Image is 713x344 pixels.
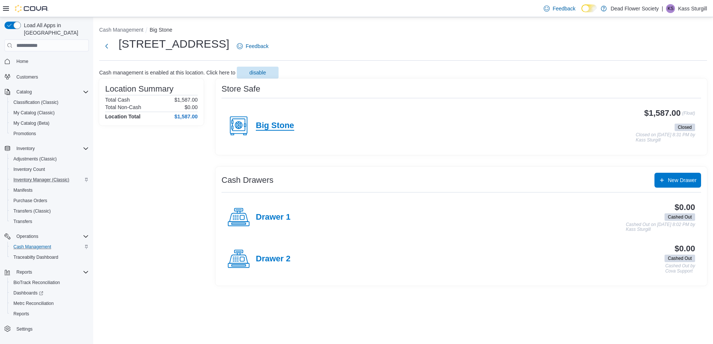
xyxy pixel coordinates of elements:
[7,118,92,128] button: My Catalog (Beta)
[13,72,89,81] span: Customers
[13,280,60,286] span: BioTrack Reconciliation
[581,4,597,12] input: Dark Mode
[10,119,53,128] a: My Catalog (Beta)
[7,298,92,309] button: Metrc Reconciliation
[10,119,89,128] span: My Catalog (Beta)
[234,39,271,54] a: Feedback
[1,267,92,277] button: Reports
[668,4,673,13] span: KS
[665,255,695,262] span: Cashed Out
[222,176,273,185] h3: Cash Drawers
[13,254,58,260] span: Traceabilty Dashboard
[175,114,198,120] h4: $1,587.00
[10,242,54,251] a: Cash Management
[13,144,89,153] span: Inventory
[10,155,60,163] a: Adjustments (Classic)
[105,104,141,110] h6: Total Non-Cash
[13,99,59,105] span: Classification (Classic)
[10,278,63,287] a: BioTrack Reconciliation
[7,154,92,164] button: Adjustments (Classic)
[13,244,51,250] span: Cash Management
[13,57,89,66] span: Home
[10,242,89,251] span: Cash Management
[675,203,695,212] h3: $0.00
[675,124,695,131] span: Closed
[13,232,41,241] button: Operations
[15,5,48,12] img: Cova
[13,300,54,306] span: Metrc Reconciliation
[249,69,266,76] span: disable
[668,255,692,262] span: Cashed Out
[99,26,707,35] nav: An example of EuiBreadcrumbs
[665,264,695,274] p: Cashed Out by Cova Support
[10,165,89,174] span: Inventory Count
[13,120,50,126] span: My Catalog (Beta)
[666,4,675,13] div: Kass Sturgill
[13,311,29,317] span: Reports
[10,98,62,107] a: Classification (Classic)
[10,253,89,262] span: Traceabilty Dashboard
[13,187,32,193] span: Manifests
[7,185,92,195] button: Manifests
[13,268,89,277] span: Reports
[13,324,89,334] span: Settings
[237,67,279,79] button: disable
[1,324,92,334] button: Settings
[7,288,92,298] a: Dashboards
[16,58,28,64] span: Home
[654,173,701,188] button: New Drawer
[256,213,290,222] h4: Drawer 1
[10,129,39,138] a: Promotions
[1,71,92,82] button: Customers
[16,146,35,152] span: Inventory
[16,233,38,239] span: Operations
[665,213,695,221] span: Cashed Out
[10,165,48,174] a: Inventory Count
[13,87,35,96] button: Catalog
[13,156,57,162] span: Adjustments (Classic)
[10,129,89,138] span: Promotions
[668,176,697,184] span: New Drawer
[10,155,89,163] span: Adjustments (Classic)
[7,242,92,252] button: Cash Management
[13,73,41,82] a: Customers
[13,208,51,214] span: Transfers (Classic)
[7,97,92,108] button: Classification (Classic)
[1,231,92,242] button: Operations
[13,268,35,277] button: Reports
[668,214,692,220] span: Cashed Out
[10,299,89,308] span: Metrc Reconciliation
[10,186,35,195] a: Manifests
[7,164,92,175] button: Inventory Count
[105,85,173,93] h3: Location Summary
[185,104,198,110] p: $0.00
[678,4,707,13] p: Kass Sturgill
[541,1,578,16] a: Feedback
[10,175,72,184] a: Inventory Manager (Classic)
[1,87,92,97] button: Catalog
[662,4,663,13] p: |
[175,97,198,103] p: $1,587.00
[16,74,38,80] span: Customers
[10,108,89,117] span: My Catalog (Classic)
[10,196,50,205] a: Purchase Orders
[13,198,47,204] span: Purchase Orders
[7,206,92,216] button: Transfers (Classic)
[682,109,695,122] p: (Float)
[10,289,46,297] a: Dashboards
[13,290,43,296] span: Dashboards
[246,42,268,50] span: Feedback
[13,144,38,153] button: Inventory
[10,309,32,318] a: Reports
[7,252,92,262] button: Traceabilty Dashboard
[553,5,575,12] span: Feedback
[610,4,659,13] p: Dead Flower Society
[10,98,89,107] span: Classification (Classic)
[626,222,695,232] p: Cashed Out on [DATE] 8:02 PM by Kass Sturgill
[99,39,114,54] button: Next
[13,87,89,96] span: Catalog
[13,219,32,224] span: Transfers
[256,254,290,264] h4: Drawer 2
[222,85,260,93] h3: Store Safe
